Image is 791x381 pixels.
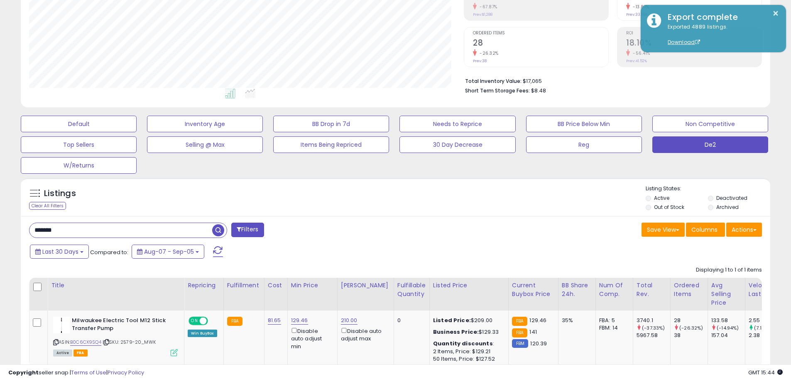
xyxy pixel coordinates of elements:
small: FBA [512,317,527,326]
button: Columns [686,223,725,237]
b: Total Inventory Value: [465,78,522,85]
b: Business Price: [433,328,479,336]
button: 30 Day Decrease [399,136,515,153]
small: FBM [512,339,528,348]
button: Selling @ Max [147,136,263,153]
div: Min Price [291,281,334,290]
span: Last 30 Days [42,248,78,256]
small: -56.41% [630,50,650,56]
label: Deactivated [716,194,747,201]
div: 133.58 [711,317,745,324]
span: $8.48 [531,87,546,95]
small: FBA [512,328,527,337]
div: Ordered Items [674,281,704,298]
span: | SKU: 2579-20_MWK [103,339,156,345]
button: Aug-07 - Sep-05 [132,245,204,259]
div: Export complete [661,11,780,23]
button: Filters [231,223,264,237]
span: Compared to: [90,248,128,256]
a: Terms of Use [71,369,106,376]
div: BB Share 24h. [562,281,592,298]
div: Repricing [188,281,220,290]
div: 38 [674,332,708,339]
button: Needs to Reprice [399,116,515,132]
div: 5967.58 [637,332,670,339]
a: 81.65 [268,316,281,325]
span: 129.46 [529,316,546,324]
div: 0 [397,317,423,324]
button: BB Drop in 7d [273,116,389,132]
h2: 28 [473,38,608,49]
div: $129.33 [433,328,502,336]
div: Disable auto adjust min [291,326,331,350]
a: Privacy Policy [108,369,144,376]
div: Fulfillable Quantity [397,281,426,298]
div: Title [51,281,181,290]
div: Fulfillment [227,281,261,290]
div: Disable auto adjust max [341,326,387,342]
p: Listing States: [646,185,770,193]
div: Num of Comp. [599,281,629,298]
label: Out of Stock [654,204,684,211]
div: Cost [268,281,284,290]
button: Actions [726,223,762,237]
b: Short Term Storage Fees: [465,87,530,94]
button: Save View [642,223,685,237]
span: 120.39 [530,340,547,347]
div: FBM: 14 [599,324,627,332]
a: Download [668,39,700,46]
small: FBA [227,317,242,326]
strong: Copyright [8,369,39,376]
small: Prev: 38 [473,58,487,63]
li: $17,065 [465,75,756,85]
b: Milwaukee Electric Tool M12 Stick Transfer Pump [72,317,173,334]
span: Ordered Items [473,31,608,36]
label: Active [654,194,669,201]
button: Items Being Repriced [273,136,389,153]
div: 50 Items, Price: $127.52 [433,355,502,363]
div: FBA: 5 [599,317,627,324]
small: (-26.32%) [679,325,703,331]
div: Current Buybox Price [512,281,555,298]
div: 2.55 [749,317,782,324]
a: 210.00 [341,316,358,325]
span: 141 [529,328,536,336]
b: Quantity discounts [433,340,493,347]
button: × [772,8,779,19]
a: B0C6CX9SQ4 [70,339,101,346]
div: 2 Items, Price: $129.21 [433,348,502,355]
small: (-14.94%) [717,325,739,331]
div: 157.04 [711,332,745,339]
div: Win BuyBox [188,330,217,337]
h2: 18.10% [626,38,762,49]
span: ROI [626,31,762,36]
span: Aug-07 - Sep-05 [144,248,194,256]
div: 35% [562,317,589,324]
span: OFF [207,318,220,325]
small: Prev: 33.16% [626,12,647,17]
button: De2 [652,136,768,153]
div: Total Rev. [637,281,667,298]
small: -26.32% [477,50,499,56]
button: BB Price Below Min [526,116,642,132]
div: ASIN: [53,317,178,355]
label: Archived [716,204,739,211]
b: Listed Price: [433,316,471,324]
div: [PERSON_NAME] [341,281,390,290]
button: Reg [526,136,642,153]
div: Exported 4889 listings. [661,23,780,46]
small: -13.87% [630,4,649,10]
div: Clear All Filters [29,202,66,210]
div: Avg Selling Price [711,281,742,307]
span: All listings currently available for purchase on Amazon [53,349,72,357]
small: -67.87% [477,4,497,10]
button: W/Returns [21,157,137,174]
button: Last 30 Days [30,245,89,259]
div: : [433,340,502,347]
div: seller snap | | [8,369,144,377]
span: FBA [73,349,88,357]
button: Default [21,116,137,132]
div: 2.38 [749,332,782,339]
div: Velocity Last 30d [749,281,779,298]
div: Listed Price [433,281,505,290]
